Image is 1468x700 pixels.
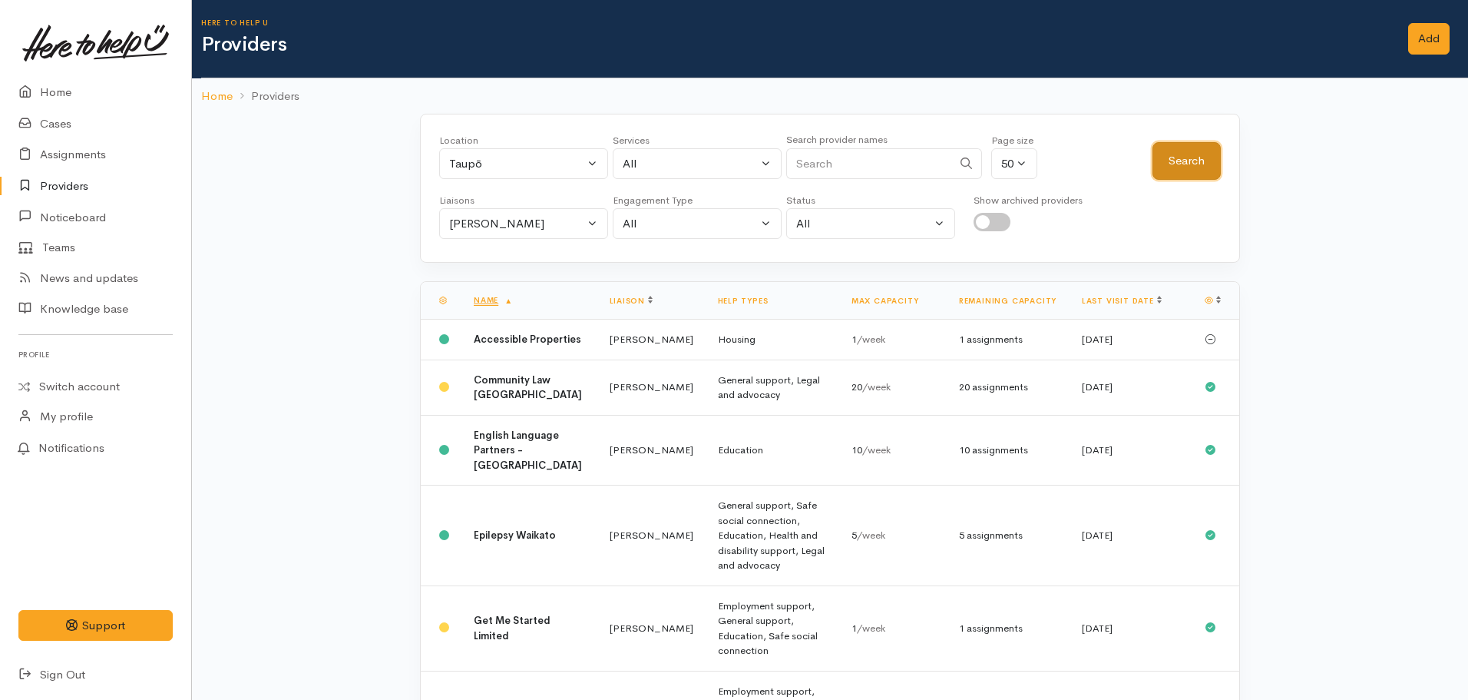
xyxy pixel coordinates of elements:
a: Liaison [610,296,653,306]
div: 5 [851,528,934,543]
td: General support, Legal and advocacy [706,360,839,415]
a: Home [201,88,233,105]
div: 10 [851,443,934,458]
div: 20 assignments [959,380,1057,395]
h1: Providers [201,34,1390,56]
td: [DATE] [1070,320,1192,360]
h6: Here to help u [201,18,1390,27]
button: All [786,208,955,240]
div: 1 [851,621,934,636]
h6: Profile [18,344,173,365]
a: Name [474,295,513,305]
button: Taupō [439,148,608,180]
div: 10 assignments [959,443,1057,458]
span: /week [857,529,885,542]
b: Epilepsy Waikato [474,529,556,542]
div: Page size [991,133,1037,148]
a: Add [1408,23,1450,55]
a: Help types [718,296,769,306]
button: Nicole Rusk [439,208,608,240]
a: Last visit date [1082,296,1162,306]
div: Liaisons [439,193,608,208]
input: Search [786,148,952,180]
td: Education [706,415,839,486]
td: General support, Safe social connection, Education, Health and disability support, Legal and advo... [706,486,839,586]
button: Support [18,610,173,642]
a: Remaining capacity [959,296,1056,306]
div: Status [786,193,955,208]
div: Show archived providers [974,193,1083,208]
div: All [623,155,758,173]
button: 50 [991,148,1037,180]
div: 50 [1001,155,1013,173]
td: [DATE] [1070,586,1192,671]
nav: breadcrumb [192,78,1468,114]
td: Housing [706,320,839,360]
td: [PERSON_NAME] [597,360,706,415]
td: [DATE] [1070,486,1192,586]
div: Engagement Type [613,193,782,208]
button: All [613,148,782,180]
td: [PERSON_NAME] [597,486,706,586]
span: /week [862,443,891,456]
div: All [623,215,758,233]
a: Max capacity [851,296,919,306]
div: 5 assignments [959,528,1057,543]
td: [PERSON_NAME] [597,415,706,486]
span: /week [857,333,885,346]
div: Taupō [449,155,584,173]
div: [PERSON_NAME] [449,215,584,233]
span: /week [857,622,885,635]
div: Location [439,133,608,148]
button: Search [1152,142,1221,180]
td: [DATE] [1070,415,1192,486]
b: Accessible Properties [474,333,581,346]
td: Employment support, General support, Education, Safe social connection [706,586,839,671]
td: [PERSON_NAME] [597,586,706,671]
div: Services [613,133,782,148]
td: [DATE] [1070,360,1192,415]
td: [PERSON_NAME] [597,320,706,360]
div: 1 [851,332,934,347]
b: Community Law [GEOGRAPHIC_DATA] [474,373,582,402]
b: English Language Partners - [GEOGRAPHIC_DATA] [474,429,582,472]
small: Search provider names [786,133,888,146]
span: /week [862,380,891,393]
b: Get Me Started Limited [474,614,550,642]
div: All [796,215,931,233]
div: 20 [851,380,934,395]
button: All [613,208,782,240]
li: Providers [233,88,299,105]
div: 1 assignments [959,332,1057,347]
div: 1 assignments [959,621,1057,636]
